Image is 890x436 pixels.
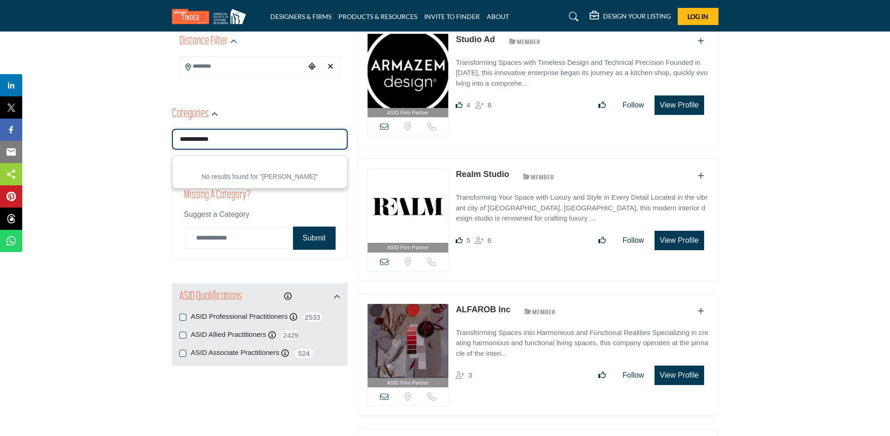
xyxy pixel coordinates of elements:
label: ASID Allied Practitioners [191,329,267,340]
span: 3 [468,371,472,379]
div: Followers [456,370,472,381]
button: Follow [617,231,650,250]
p: Transforming Spaces with Timeless Design and Technical Precision Founded in [DATE], this innovati... [456,57,708,89]
a: DESIGNERS & FIRMS [270,13,331,20]
h2: ASID Qualifications [179,289,242,305]
img: Studio Ad [368,34,449,108]
div: Followers [475,100,491,111]
span: ASID Firm Partner [387,109,429,117]
label: ASID Associate Practitioners [191,348,280,358]
span: ASID Firm Partner [387,379,429,387]
a: ABOUT [487,13,509,20]
span: ASID Firm Partner [387,244,429,252]
div: Followers [475,235,491,246]
span: Log In [687,13,708,20]
button: View Profile [655,95,704,115]
div: No results found for "[PERSON_NAME]" [172,156,347,188]
p: Transforming Spaces into Harmonious and Functional Realities Specializing in creating harmonious ... [456,328,708,359]
input: ASID Allied Practitioners checkbox [179,332,186,339]
a: ASID Firm Partner [368,169,449,253]
h2: Categories [172,106,209,123]
span: 2533 [302,311,323,323]
i: Likes [456,237,463,244]
button: Like listing [592,231,612,250]
a: Add To List [698,37,704,45]
button: Submit [293,227,336,250]
button: View Profile [655,366,704,385]
img: ASID Members Badge Icon [518,171,559,182]
a: Studio Ad [456,35,495,44]
span: 4 [466,101,470,109]
a: Realm Studio [456,170,509,179]
input: ASID Professional Practitioners checkbox [179,314,186,321]
div: DESIGN YOUR LISTING [590,11,671,22]
a: Add To List [698,172,704,180]
input: Category Name [184,227,288,249]
img: ASID Members Badge Icon [504,36,546,47]
a: ASID Firm Partner [368,34,449,118]
div: Clear search location [324,57,337,77]
img: Site Logo [172,9,251,24]
h2: Missing a Category? [184,189,336,209]
div: Click to view information [284,291,292,302]
button: Like listing [592,366,612,385]
i: Likes [456,101,463,108]
input: ASID Associate Practitioners checkbox [179,350,186,357]
span: 2429 [280,329,301,341]
a: Add To List [698,307,704,315]
img: ASID Members Badge Icon [519,306,561,317]
button: Follow [617,96,650,114]
p: Realm Studio [456,168,509,181]
a: Information about [284,292,292,300]
p: Studio Ad [456,33,495,46]
a: Transforming Your Space with Luxury and Style in Every Detail Located in the vibrant city of [GEO... [456,187,708,224]
button: Follow [617,366,650,385]
h5: DESIGN YOUR LISTING [603,12,671,20]
p: ALFAROB Inc [456,303,510,316]
div: Choose your current location [305,57,319,77]
img: ALFAROB Inc [368,304,449,378]
button: Log In [678,8,718,25]
a: Transforming Spaces with Timeless Design and Technical Precision Founded in [DATE], this innovati... [456,52,708,89]
input: Search Category [172,129,348,150]
a: ALFAROB Inc [456,305,510,314]
a: INVITE TO FINDER [424,13,480,20]
span: Suggest a Category [184,210,249,218]
button: View Profile [655,231,704,250]
p: Transforming Your Space with Luxury and Style in Every Detail Located in the vibrant city of [GEO... [456,192,708,224]
button: Like listing [592,96,612,114]
a: ASID Firm Partner [368,304,449,388]
input: Search Location [180,57,305,76]
img: Realm Studio [368,169,449,243]
a: Transforming Spaces into Harmonious and Functional Realities Specializing in creating harmonious ... [456,322,708,359]
span: 524 [293,348,314,359]
span: 6 [488,236,491,244]
span: 5 [466,236,470,244]
a: PRODUCTS & RESOURCES [338,13,417,20]
span: 8 [488,101,491,109]
a: Search [560,9,585,24]
h2: Distance Filter [179,33,228,50]
label: ASID Professional Practitioners [191,311,288,322]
